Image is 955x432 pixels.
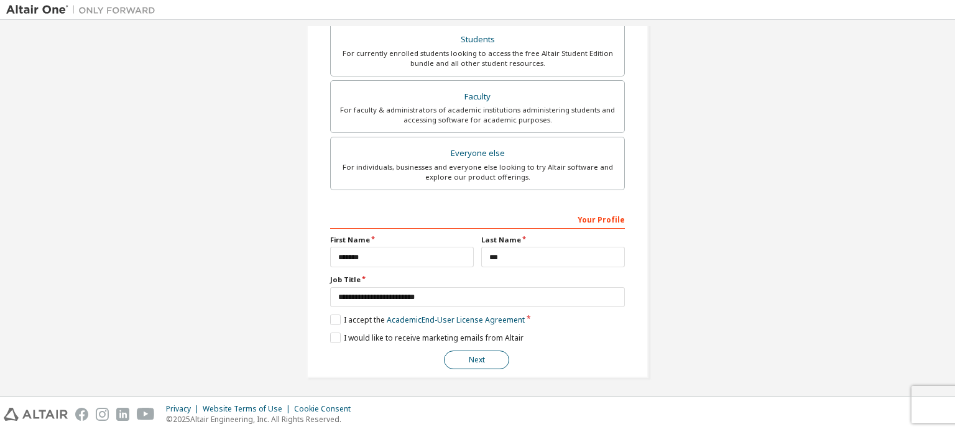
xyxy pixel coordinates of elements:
[294,404,358,414] div: Cookie Consent
[4,408,68,421] img: altair_logo.svg
[338,31,617,48] div: Students
[338,48,617,68] div: For currently enrolled students looking to access the free Altair Student Edition bundle and all ...
[330,333,524,343] label: I would like to receive marketing emails from Altair
[330,235,474,245] label: First Name
[330,315,525,325] label: I accept the
[166,404,203,414] div: Privacy
[387,315,525,325] a: Academic End-User License Agreement
[203,404,294,414] div: Website Terms of Use
[481,235,625,245] label: Last Name
[137,408,155,421] img: youtube.svg
[96,408,109,421] img: instagram.svg
[338,162,617,182] div: For individuals, businesses and everyone else looking to try Altair software and explore our prod...
[338,145,617,162] div: Everyone else
[6,4,162,16] img: Altair One
[338,105,617,125] div: For faculty & administrators of academic institutions administering students and accessing softwa...
[330,209,625,229] div: Your Profile
[166,414,358,425] p: © 2025 Altair Engineering, Inc. All Rights Reserved.
[338,88,617,106] div: Faculty
[444,351,509,369] button: Next
[116,408,129,421] img: linkedin.svg
[75,408,88,421] img: facebook.svg
[330,275,625,285] label: Job Title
